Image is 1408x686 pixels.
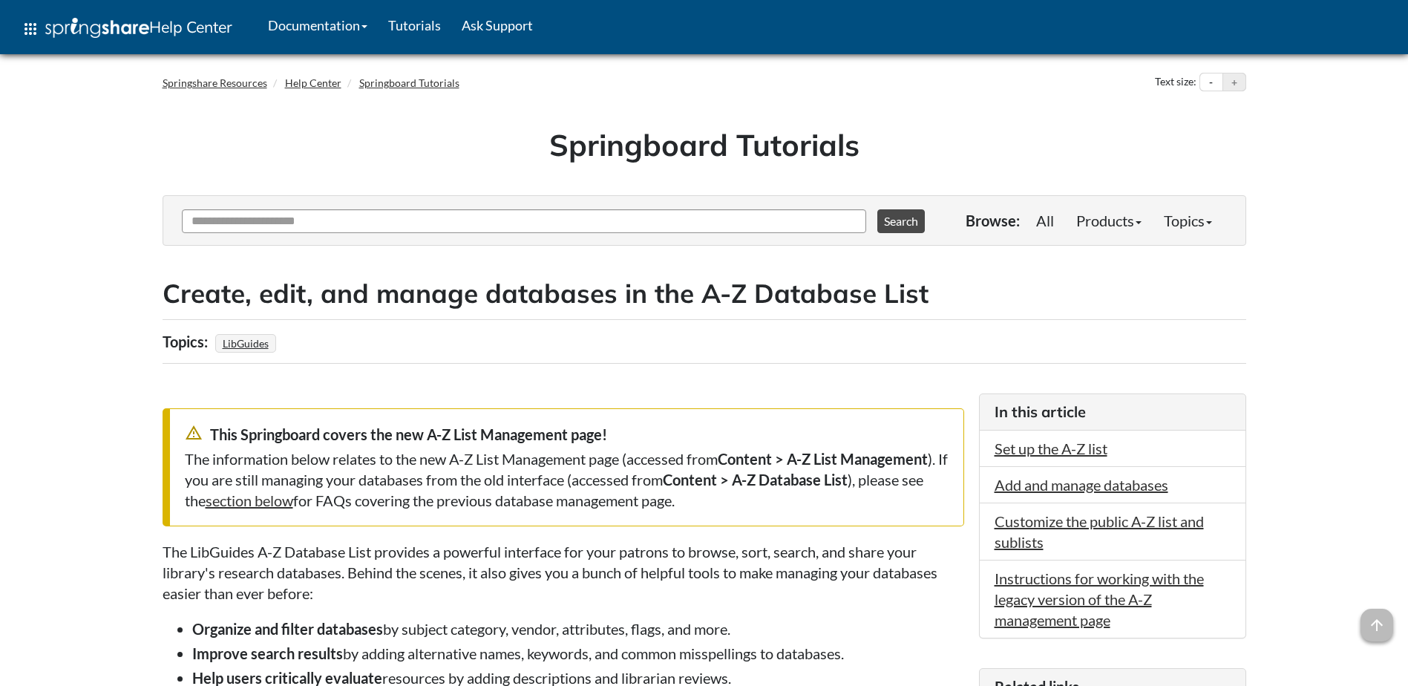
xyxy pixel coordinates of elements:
[192,620,383,638] strong: Organize and filter databases
[359,76,459,89] a: Springboard Tutorials
[1025,206,1065,235] a: All
[1360,609,1393,641] span: arrow_upward
[877,209,925,233] button: Search
[285,76,341,89] a: Help Center
[192,643,964,664] li: by adding alternative names, keywords, and common misspellings to databases.
[192,644,343,662] strong: Improve search results
[1200,73,1222,91] button: Decrease text size
[149,17,232,36] span: Help Center
[1153,206,1223,235] a: Topics
[1360,610,1393,628] a: arrow_upward
[206,491,293,509] a: section below
[1152,73,1199,92] div: Text size:
[995,569,1204,629] a: Instructions for working with the legacy version of the A-Z management page
[185,448,949,511] div: The information below relates to the new A-Z List Management page (accessed from ). If you are st...
[220,333,271,354] a: LibGuides
[995,402,1231,422] h3: In this article
[163,275,1246,312] h2: Create, edit, and manage databases in the A-Z Database List
[163,76,267,89] a: Springshare Resources
[11,7,243,51] a: apps Help Center
[995,476,1168,494] a: Add and manage databases
[192,618,964,639] li: by subject category, vendor, attributes, flags, and more.
[185,424,203,442] span: warning_amber
[163,541,964,604] p: The LibGuides A-Z Database List provides a powerful interface for your patrons to browse, sort, s...
[378,7,451,44] a: Tutorials
[718,450,928,468] strong: Content > A-Z List Management
[995,440,1107,457] a: Set up the A-Z list
[995,512,1204,551] a: Customize the public A-Z list and sublists
[663,471,848,489] strong: Content > A-Z Database List
[258,7,378,44] a: Documentation
[1065,206,1153,235] a: Products
[45,18,149,38] img: Springshare
[22,20,39,38] span: apps
[174,124,1235,166] h1: Springboard Tutorials
[185,424,949,445] div: This Springboard covers the new A-Z List Management page!
[163,327,212,356] div: Topics:
[1223,73,1245,91] button: Increase text size
[966,210,1020,231] p: Browse:
[451,7,543,44] a: Ask Support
